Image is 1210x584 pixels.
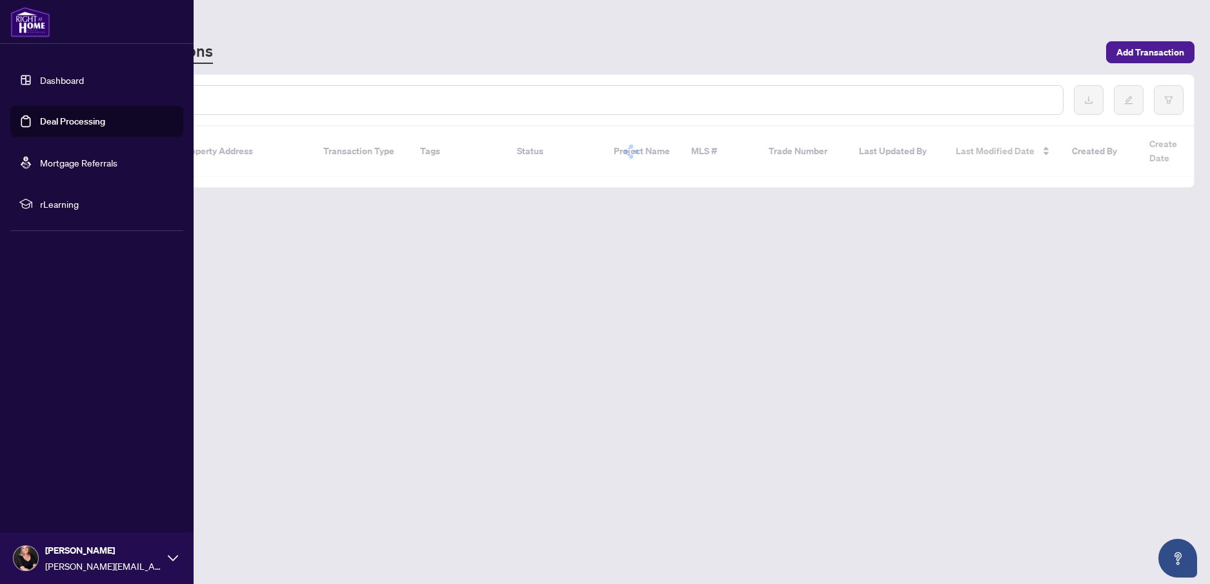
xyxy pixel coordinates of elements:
a: Dashboard [40,74,84,86]
a: Deal Processing [40,116,105,127]
a: Mortgage Referrals [40,157,117,168]
img: logo [10,6,50,37]
img: Profile Icon [14,546,38,570]
button: download [1074,85,1104,115]
span: [PERSON_NAME][EMAIL_ADDRESS][PERSON_NAME][DOMAIN_NAME] [45,559,161,573]
button: Open asap [1158,539,1197,578]
button: edit [1114,85,1144,115]
button: Add Transaction [1106,41,1195,63]
span: rLearning [40,197,174,211]
button: filter [1154,85,1184,115]
span: Add Transaction [1116,42,1184,63]
span: [PERSON_NAME] [45,543,161,558]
